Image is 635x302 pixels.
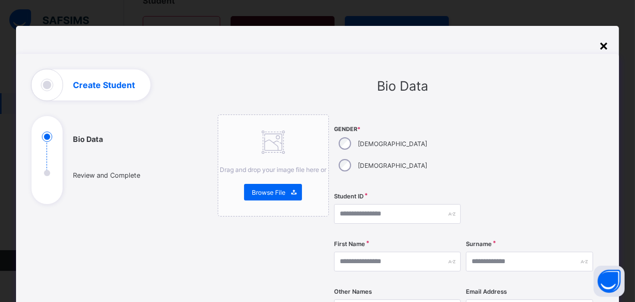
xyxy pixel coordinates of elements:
[334,240,365,248] label: First Name
[377,78,429,94] span: Bio Data
[334,126,461,133] span: Gender
[466,288,507,295] label: Email Address
[594,266,625,297] button: Open asap
[220,166,326,174] span: Drag and drop your image file here or
[466,240,492,248] label: Surname
[252,189,285,196] span: Browse File
[599,36,609,54] div: ×
[334,288,372,295] label: Other Names
[73,81,135,89] h1: Create Student
[334,193,364,200] label: Student ID
[218,114,329,217] div: Drag and drop your image file here orBrowse File
[358,162,428,169] label: [DEMOGRAPHIC_DATA]
[358,140,428,148] label: [DEMOGRAPHIC_DATA]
